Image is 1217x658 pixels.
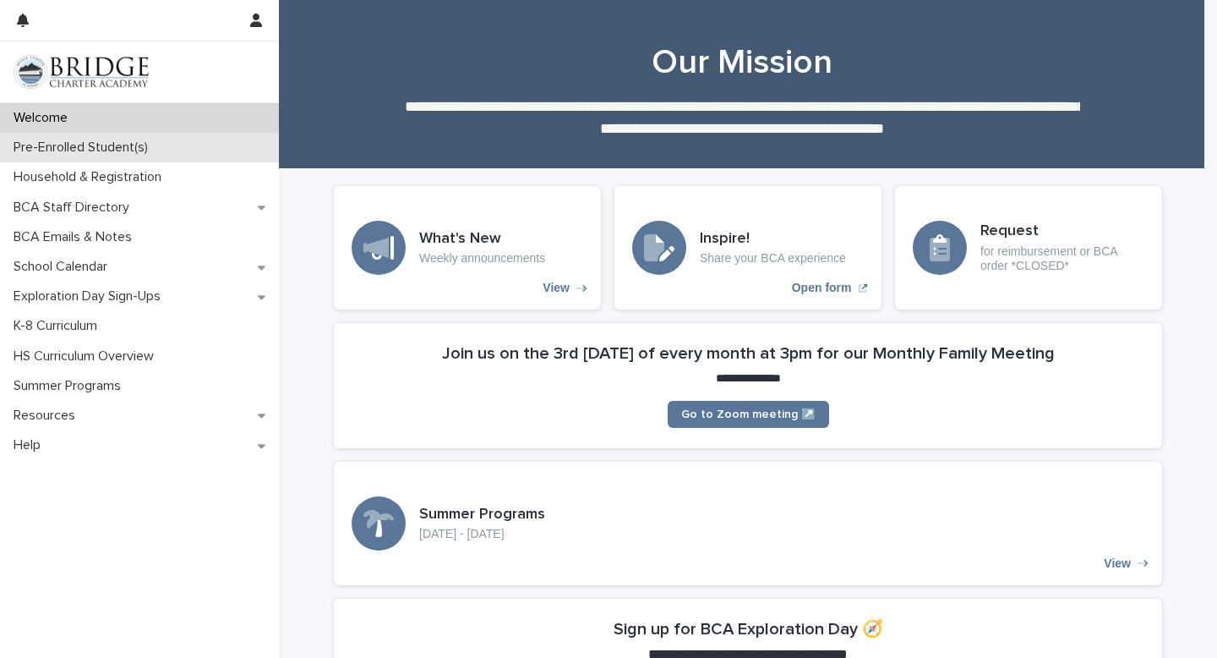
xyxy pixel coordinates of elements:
[980,244,1144,273] p: for reimbursement or BCA order *CLOSED*
[7,110,81,126] p: Welcome
[7,288,174,304] p: Exploration Day Sign-Ups
[419,230,545,249] h3: What's New
[328,42,1156,83] h1: Our Mission
[700,251,846,266] p: Share your BCA experience
[700,230,846,249] h3: Inspire!
[980,222,1144,241] h3: Request
[614,186,881,310] a: Open form
[334,462,1162,585] a: View
[7,229,145,245] p: BCA Emails & Notes
[7,140,161,156] p: Pre-Enrolled Student(s)
[7,169,175,185] p: Household & Registration
[7,348,167,365] p: HS Curriculum Overview
[7,259,121,275] p: School Calendar
[681,409,816,420] span: Go to Zoom meeting ↗️
[792,281,852,295] p: Open form
[419,506,545,524] h3: Summer Programs
[668,401,829,428] a: Go to Zoom meeting ↗️
[7,437,54,453] p: Help
[7,408,89,424] p: Resources
[614,619,883,639] h2: Sign up for BCA Exploration Day 🧭
[7,200,143,216] p: BCA Staff Directory
[7,378,134,394] p: Summer Programs
[14,55,149,89] img: V1C1m3IdTEidaUdm9Hs0
[419,251,545,266] p: Weekly announcements
[543,281,570,295] p: View
[419,527,545,541] p: [DATE] - [DATE]
[7,318,111,334] p: K-8 Curriculum
[1104,557,1131,571] p: View
[442,343,1055,364] h2: Join us on the 3rd [DATE] of every month at 3pm for our Monthly Family Meeting
[334,186,601,310] a: View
